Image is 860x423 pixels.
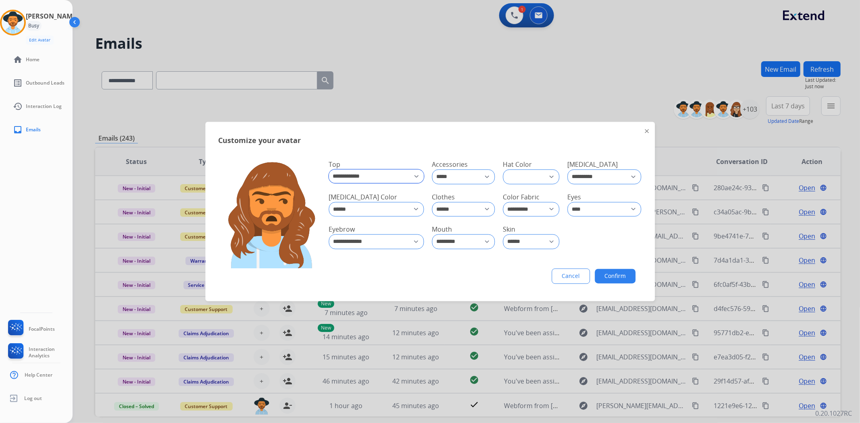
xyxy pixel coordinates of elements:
[26,80,65,86] span: Outbound Leads
[815,408,852,418] p: 0.20.1027RC
[595,269,635,284] button: Confirm
[26,21,42,31] div: Busy
[567,160,618,169] span: [MEDICAL_DATA]
[26,35,54,45] button: Edit Avatar
[26,56,40,63] span: Home
[29,346,73,359] span: Interaction Analytics
[329,193,397,201] span: [MEDICAL_DATA] Color
[503,225,515,234] span: Skin
[552,269,590,284] button: Cancel
[13,102,23,111] mat-icon: history
[26,126,41,133] span: Emails
[6,343,73,362] a: Interaction Analytics
[503,160,532,169] span: Hat Color
[329,225,355,234] span: Eyebrow
[432,193,455,201] span: Clothes
[29,326,55,332] span: FocalPoints
[13,78,23,88] mat-icon: list_alt
[567,193,581,201] span: Eyes
[432,225,452,234] span: Mouth
[25,372,52,378] span: Help Center
[645,129,649,133] img: close-button
[432,160,468,169] span: Accessories
[13,125,23,135] mat-icon: inbox
[503,193,539,201] span: Color Fabric
[6,320,55,338] a: FocalPoints
[26,103,62,110] span: Interaction Log
[2,11,24,34] img: avatar
[329,160,340,169] span: Top
[26,11,78,21] h3: [PERSON_NAME]
[218,135,301,146] span: Customize your avatar
[24,395,42,402] span: Log out
[13,55,23,64] mat-icon: home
